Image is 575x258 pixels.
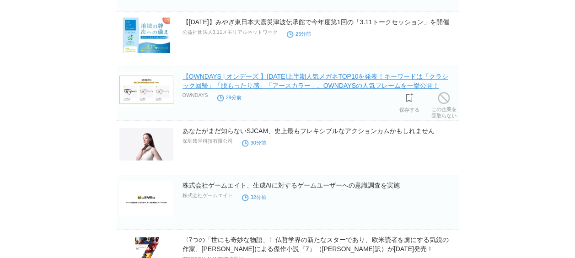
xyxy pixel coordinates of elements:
[242,140,266,145] time: 30分前
[287,31,311,37] time: 26分前
[119,126,173,162] img: あなたがまだ知らないSJCAM、史上最もフレキシブルなアクションカムかもしれません
[119,181,173,216] img: 株式会社ゲームエイト、生成AIに対するゲームユーザーへの意識調査を実施
[183,236,449,253] a: 〈7つの「世にも奇妙な物語」〉仏哲学界の新たなスターであり、欧米読者を虜にする気鋭の作家、[PERSON_NAME]による傑作小説『7』（[PERSON_NAME]訳）が[DATE]発売！
[183,18,449,26] a: 【[DATE]】みやぎ東日本大震災津波伝承館で今年度第1回の「3.11トークセッション」を開催
[183,182,400,189] a: 株式会社ゲームエイト、生成AIに対するゲームユーザーへの意識調査を実施
[183,73,448,89] a: 【OWNDAYS | オンデーズ 】[DATE]上半期人気メガネTOP10を発表！キーワードは「クラシック回帰」「脱もったり感」「アースカラー」。OWNDAYSの人気フレームを一挙公開！
[431,90,457,119] a: この企業を受取らない
[183,127,435,134] a: あなたがまだ知らないSJCAM、史上最もフレキシブルなアクションカムかもしれません
[242,194,266,200] time: 32分前
[183,29,278,36] p: 公益社団法人3.11メモリアルネットワーク
[119,17,173,53] img: 【8月17日】みやぎ東日本大震災津波伝承館で今年度第1回の「3.11トークセッション」を開催
[183,192,233,199] p: 株式会社ゲームエイト
[119,72,173,107] img: 【OWNDAYS | オンデーズ 】2025年上半期人気メガネTOP10を発表！キーワードは「クラシック回帰」「脱もったり感」「アースカラー」。OWNDAYSの人気フレームを一挙公開！
[183,92,208,98] p: OWNDAYS
[217,95,242,100] time: 29分前
[183,138,233,145] p: 深圳臻呈科技有限公司
[399,90,419,113] a: 保存する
